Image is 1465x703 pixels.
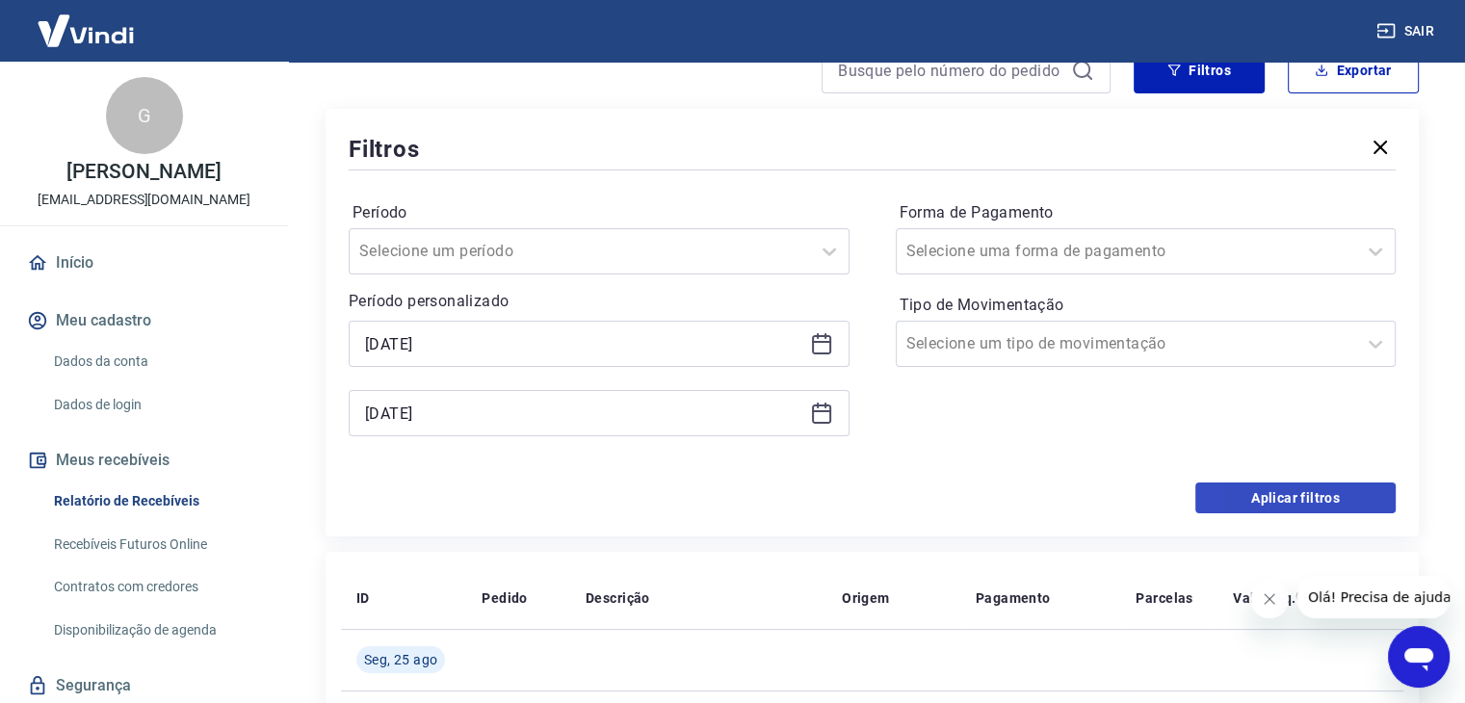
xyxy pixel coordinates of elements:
p: Valor Líq. [1233,588,1295,608]
p: ID [356,588,370,608]
label: Período [353,201,846,224]
iframe: Mensagem da empresa [1296,576,1450,618]
button: Meu cadastro [23,299,265,342]
input: Busque pelo número do pedido [838,56,1063,85]
a: Início [23,242,265,284]
button: Meus recebíveis [23,439,265,482]
span: Olá! Precisa de ajuda? [12,13,162,29]
iframe: Fechar mensagem [1250,580,1289,618]
div: G [106,77,183,154]
input: Data inicial [365,329,802,358]
p: Origem [842,588,889,608]
p: [EMAIL_ADDRESS][DOMAIN_NAME] [38,190,250,210]
h5: Filtros [349,134,420,165]
span: Seg, 25 ago [364,650,437,669]
a: Recebíveis Futuros Online [46,525,265,564]
label: Tipo de Movimentação [900,294,1393,317]
iframe: Botão para abrir a janela de mensagens [1388,626,1450,688]
a: Dados de login [46,385,265,425]
button: Filtros [1134,47,1265,93]
p: Pedido [482,588,527,608]
p: Pagamento [976,588,1051,608]
button: Sair [1373,13,1442,49]
a: Dados da conta [46,342,265,381]
p: Parcelas [1136,588,1192,608]
button: Aplicar filtros [1195,482,1396,513]
img: Vindi [23,1,148,60]
p: [PERSON_NAME] [66,162,221,182]
a: Disponibilização de agenda [46,611,265,650]
button: Exportar [1288,47,1419,93]
p: Período personalizado [349,290,850,313]
input: Data final [365,399,802,428]
label: Forma de Pagamento [900,201,1393,224]
a: Contratos com credores [46,567,265,607]
a: Relatório de Recebíveis [46,482,265,521]
p: Descrição [586,588,650,608]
